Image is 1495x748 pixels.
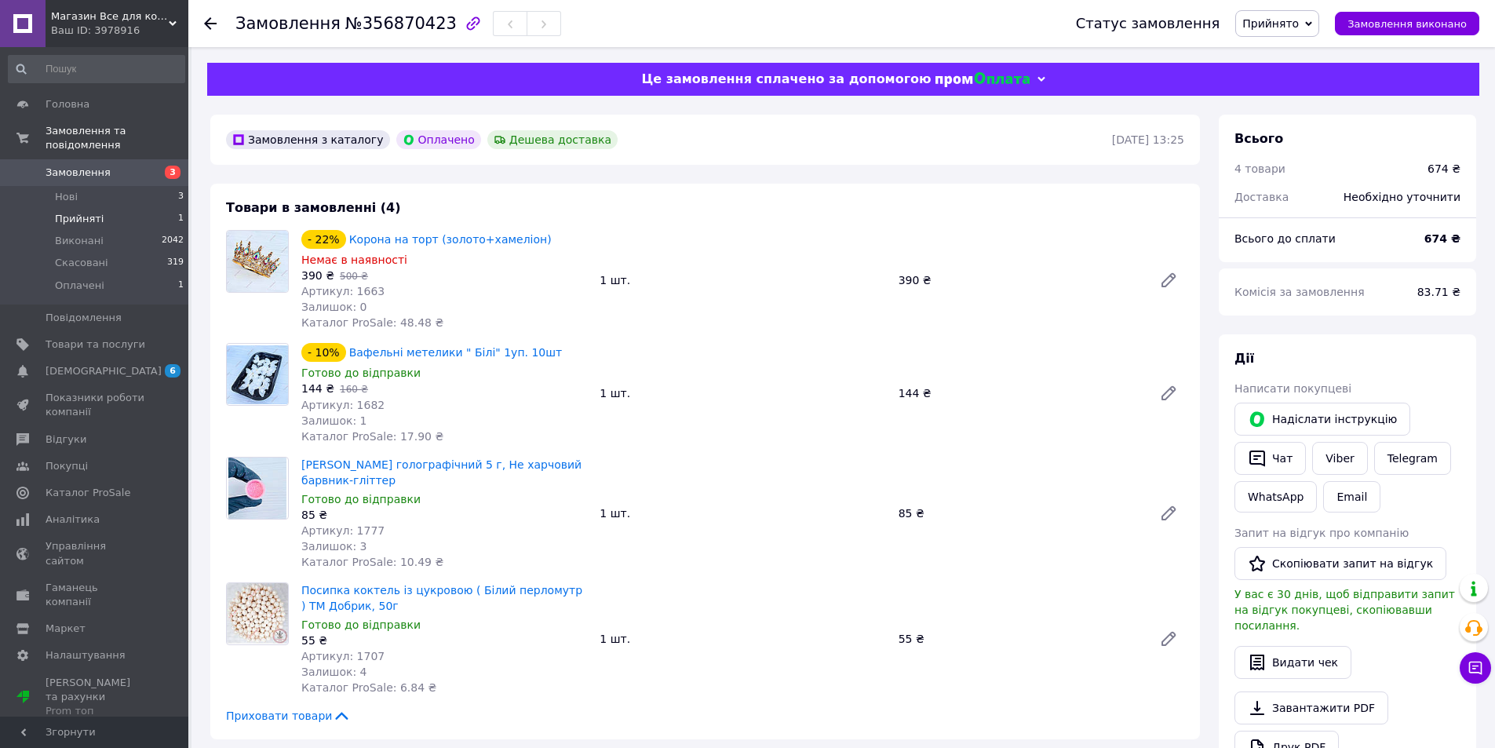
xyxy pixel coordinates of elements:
img: Посипка коктель із цукровою ( Білий перломутр ) ТМ Добрик, 50г [227,583,288,643]
div: 1 шт. [593,269,892,291]
span: Покупці [46,459,88,473]
span: Замовлення виконано [1347,18,1467,30]
span: Налаштування [46,648,126,662]
img: Вафельні метелики " Білі" 1уп. 10шт [227,345,288,405]
span: Каталог ProSale [46,486,130,500]
span: Управління сайтом [46,539,145,567]
a: Посипка коктель із цукровою ( Білий перломутр ) ТМ Добрик, 50г [301,584,582,612]
a: Редагувати [1153,265,1184,296]
a: Viber [1312,442,1367,475]
span: Маркет [46,622,86,636]
a: Редагувати [1153,498,1184,529]
button: Скопіювати запит на відгук [1234,547,1446,580]
input: Пошук [8,55,185,83]
div: 1 шт. [593,382,892,404]
span: 2042 [162,234,184,248]
span: [DEMOGRAPHIC_DATA] [46,364,162,378]
span: Прийняті [55,212,104,226]
span: 1 [178,212,184,226]
div: Ваш ID: 3978916 [51,24,188,38]
span: Залишок: 3 [301,540,367,553]
a: WhatsApp [1234,481,1317,513]
div: Дешева доставка [487,130,618,149]
span: Комісія за замовлення [1234,286,1365,298]
span: Головна [46,97,89,111]
div: 55 ₴ [301,633,587,648]
div: Статус замовлення [1076,16,1220,31]
img: evopay logo [935,72,1030,87]
span: 6 [165,364,180,378]
span: 3 [165,166,180,179]
span: Гаманець компанії [46,581,145,609]
div: - 22% [301,230,346,249]
div: Замовлення з каталогу [226,130,390,149]
button: Чат з покупцем [1460,652,1491,684]
a: Редагувати [1153,378,1184,409]
div: 1 шт. [593,502,892,524]
span: Каталог ProSale: 17.90 ₴ [301,430,443,443]
span: 319 [167,256,184,270]
span: Всього до сплати [1234,232,1336,245]
div: 1 шт. [593,628,892,650]
span: Замовлення та повідомлення [46,124,188,152]
span: 500 ₴ [340,271,368,282]
span: Магазин Все для кондитерів ButikKonditera [51,9,169,24]
span: Залишок: 1 [301,414,367,427]
span: Скасовані [55,256,108,270]
span: Каталог ProSale: 6.84 ₴ [301,681,436,694]
span: №356870423 [345,14,457,33]
a: Вафельні метелики " Білі" 1уп. 10шт [349,346,563,359]
time: [DATE] 13:25 [1112,133,1184,146]
span: Артикул: 1777 [301,524,385,537]
span: 1 [178,279,184,293]
div: 144 ₴ [892,382,1147,404]
img: Корона на торт (золото+хамеліон) [227,231,288,292]
span: Замовлення [46,166,111,180]
span: 160 ₴ [340,384,368,395]
span: Залишок: 4 [301,666,367,678]
span: Немає в наявності [301,254,407,266]
button: Замовлення виконано [1335,12,1479,35]
span: Запит на відгук про компанію [1234,527,1409,539]
div: 674 ₴ [1428,161,1460,177]
span: Каталог ProSale: 48.48 ₴ [301,316,443,329]
a: Завантажити PDF [1234,691,1388,724]
span: Дії [1234,351,1254,366]
a: Корона на торт (золото+хамеліон) [349,233,552,246]
span: 3 [178,190,184,204]
span: [PERSON_NAME] та рахунки [46,676,145,719]
div: 85 ₴ [301,507,587,523]
a: [PERSON_NAME] голографічний 5 г, Не харчовий барвник-гліттер [301,458,582,487]
button: Email [1323,481,1380,513]
button: Чат [1234,442,1306,475]
span: Це замовлення сплачено за допомогою [641,71,931,86]
span: Готово до відправки [301,618,421,631]
span: Показники роботи компанії [46,391,145,419]
span: Виконані [55,234,104,248]
span: У вас є 30 днів, щоб відправити запит на відгук покупцеві, скопіювавши посилання. [1234,588,1455,632]
span: Артикул: 1707 [301,650,385,662]
span: 83.71 ₴ [1417,286,1460,298]
span: Відгуки [46,432,86,447]
span: 4 товари [1234,162,1285,175]
span: Артикул: 1663 [301,285,385,297]
span: Готово до відправки [301,367,421,379]
span: Повідомлення [46,311,122,325]
span: Нові [55,190,78,204]
span: Каталог ProSale: 10.49 ₴ [301,556,443,568]
a: Редагувати [1153,623,1184,655]
button: Видати чек [1234,646,1351,679]
div: 85 ₴ [892,502,1147,524]
span: Артикул: 1682 [301,399,385,411]
span: Залишок: 0 [301,301,367,313]
div: 390 ₴ [892,269,1147,291]
img: Літтер Сакура голографічний 5 г, Не харчовий барвник-гліттер [228,458,286,519]
span: Аналітика [46,513,100,527]
span: 390 ₴ [301,269,334,282]
span: Товари в замовленні (4) [226,200,401,215]
button: Надіслати інструкцію [1234,403,1410,436]
span: 144 ₴ [301,382,334,395]
div: 55 ₴ [892,628,1147,650]
div: Повернутися назад [204,16,217,31]
a: Telegram [1374,442,1451,475]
